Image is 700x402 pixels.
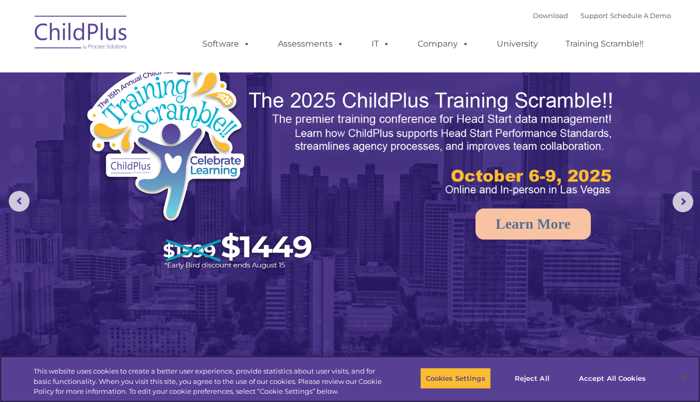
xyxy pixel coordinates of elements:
img: ChildPlus by Procare Solutions [29,8,133,60]
div: This website uses cookies to create a better user experience, provide statistics about user visit... [34,366,385,397]
a: Software [192,34,261,54]
a: Assessments [267,34,354,54]
button: Reject All [500,367,564,389]
button: Accept All Cookies [573,367,651,389]
a: IT [361,34,400,54]
a: Training Scramble!! [555,34,654,54]
a: University [486,34,548,54]
a: Learn More [475,209,591,240]
span: Last name [144,68,175,76]
span: Phone number [144,111,188,118]
a: Company [407,34,480,54]
button: Close [672,367,695,390]
a: Download [533,11,568,20]
a: Support [580,11,608,20]
font: | [533,11,671,20]
button: Cookies Settings [420,367,491,389]
a: Schedule A Demo [610,11,671,20]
